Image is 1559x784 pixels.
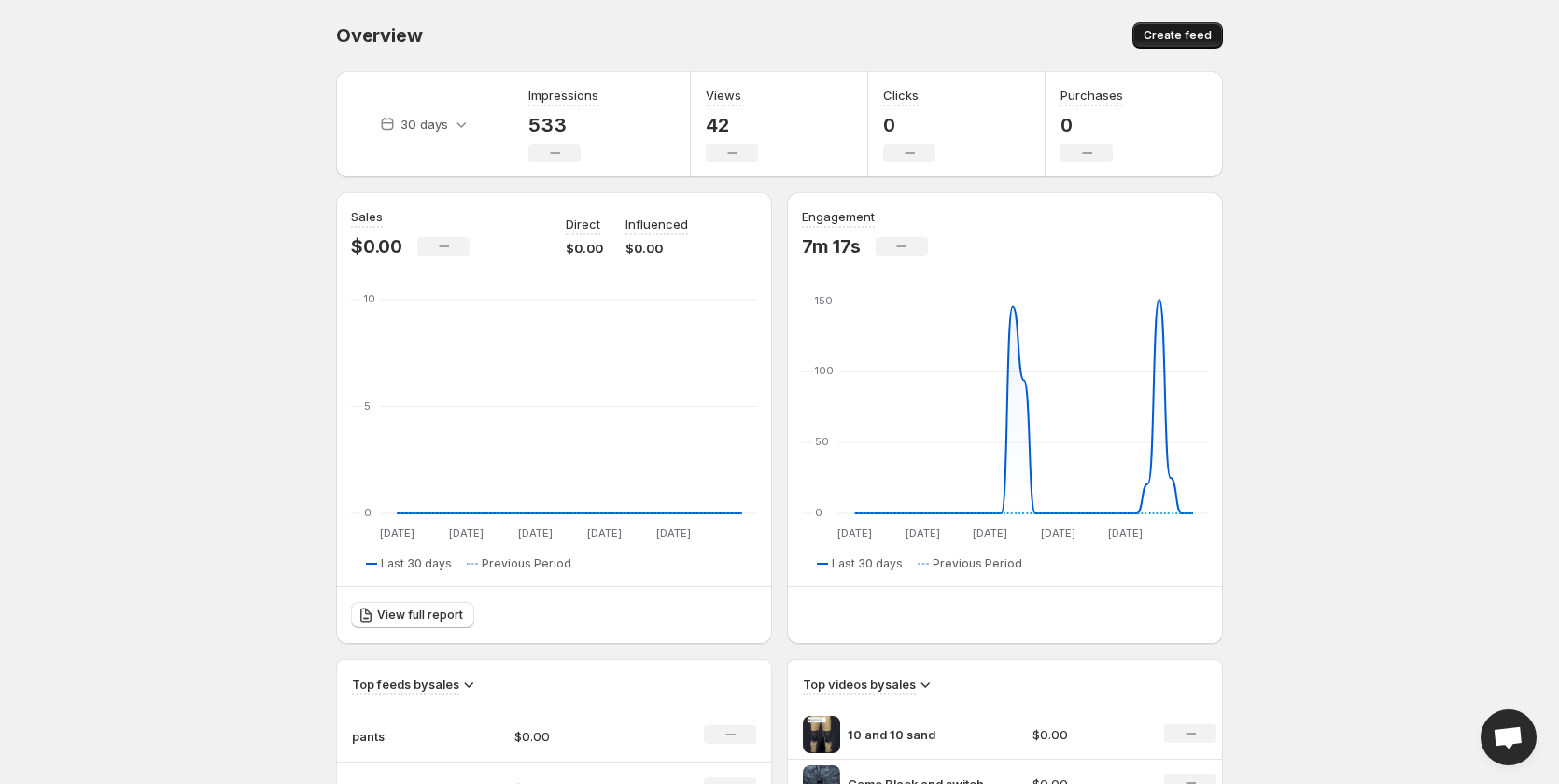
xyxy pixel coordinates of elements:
text: [DATE] [906,526,940,539]
p: Influenced [625,215,688,233]
text: [DATE] [449,526,484,539]
h3: Purchases [1060,86,1123,105]
text: [DATE] [837,526,872,539]
text: 100 [815,364,834,377]
span: Last 30 days [381,556,452,571]
text: 0 [815,506,822,519]
text: [DATE] [518,526,553,539]
p: 533 [528,114,598,136]
h3: Top feeds by sales [352,675,459,693]
text: 50 [815,435,829,448]
span: Last 30 days [832,556,903,571]
p: 7m 17s [802,235,861,258]
span: Overview [336,24,422,47]
text: 5 [364,399,371,413]
text: 0 [364,506,372,519]
h3: Sales [351,207,383,226]
img: 10 and 10 sand [803,716,840,753]
text: [DATE] [1041,526,1075,539]
p: Direct [566,215,600,233]
p: 42 [706,114,758,136]
text: 150 [815,294,833,307]
p: $0.00 [566,239,603,258]
p: 0 [1060,114,1123,136]
p: $0.00 [1032,725,1143,744]
h3: Impressions [528,86,598,105]
span: Previous Period [482,556,571,571]
text: [DATE] [587,526,622,539]
span: Previous Period [933,556,1022,571]
span: Create feed [1144,28,1212,43]
h3: Views [706,86,741,105]
text: 10 [364,292,375,305]
div: Open chat [1481,709,1537,765]
h3: Top videos by sales [803,675,916,693]
p: $0.00 [625,239,688,258]
p: 0 [883,114,935,136]
text: [DATE] [973,526,1007,539]
button: Create feed [1132,22,1223,49]
text: [DATE] [656,526,691,539]
text: [DATE] [1108,526,1143,539]
p: $0.00 [514,727,647,746]
a: View full report [351,602,474,628]
span: View full report [377,608,463,623]
p: 10 and 10 sand [848,725,988,744]
p: $0.00 [351,235,402,258]
text: [DATE] [380,526,414,539]
h3: Engagement [802,207,875,226]
p: pants [352,727,445,746]
h3: Clicks [883,86,919,105]
p: 30 days [400,115,448,133]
